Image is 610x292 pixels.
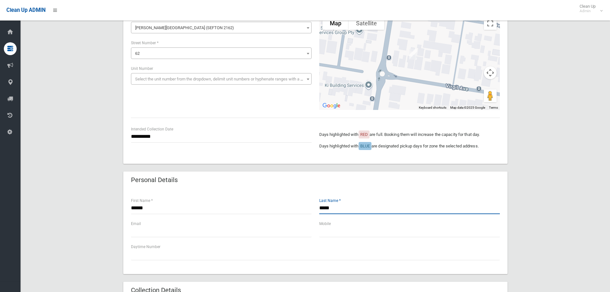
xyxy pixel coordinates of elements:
small: Admin [580,9,596,13]
img: Google [321,102,342,110]
span: Map data ©2025 Google [450,106,485,109]
a: Terms (opens in new tab) [489,106,498,109]
span: Select the unit number from the dropdown, delimit unit numbers or hyphenate ranges with a comma [135,77,314,81]
p: Days highlighted with are full. Booking them will increase the capacity for that day. [319,131,500,138]
div: 62 Virgil Avenue, SEFTON NSW 2162 [407,46,419,62]
button: Keyboard shortcuts [419,105,446,110]
span: Clean Up ADMIN [6,7,45,13]
span: BLUE [360,144,370,148]
button: Show street map [322,17,349,30]
button: Map camera controls [484,66,497,79]
span: Virgil Avenue (SEFTON 2162) [133,23,310,32]
button: Show satellite imagery [349,17,384,30]
p: Days highlighted with are designated pickup days for zone the selected address. [319,142,500,150]
a: Open this area in Google Maps (opens a new window) [321,102,342,110]
span: 62 [133,49,310,58]
button: Drag Pegman onto the map to open Street View [484,89,497,102]
span: 62 [131,47,312,59]
span: Virgil Avenue (SEFTON 2162) [131,22,312,33]
span: 62 [135,51,140,56]
span: Clean Up [576,4,602,13]
button: Toggle fullscreen view [484,17,497,30]
header: Personal Details [123,174,185,186]
span: RED [360,132,368,137]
